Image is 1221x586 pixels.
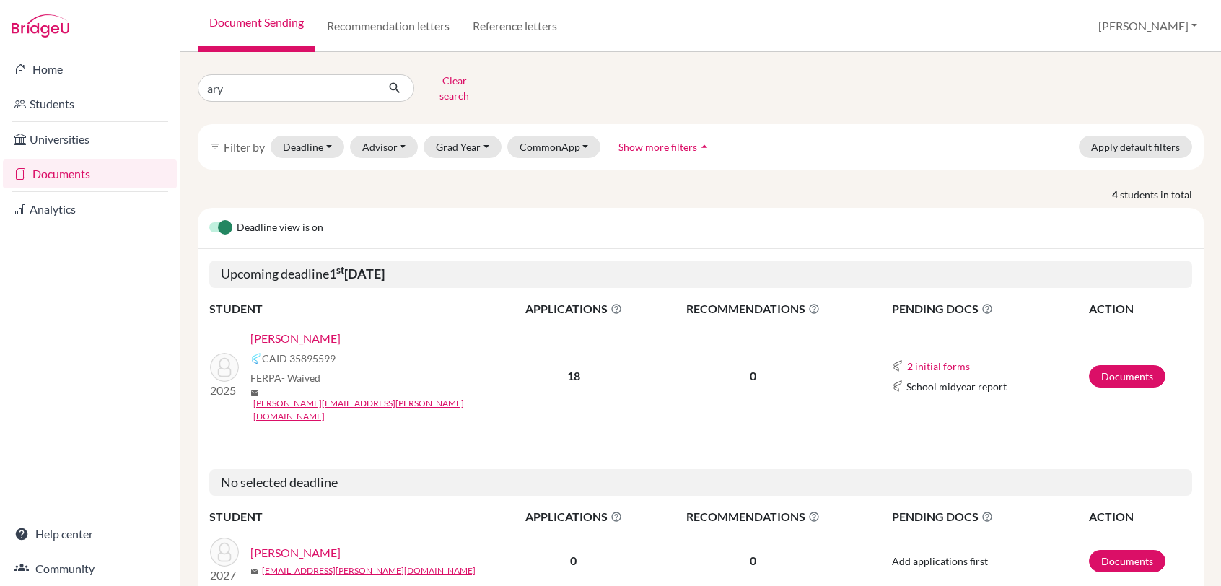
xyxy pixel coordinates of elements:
[3,554,177,583] a: Community
[3,159,177,188] a: Documents
[1120,187,1204,202] span: students in total
[650,300,857,318] span: RECOMMENDATIONS
[209,141,221,152] i: filter_list
[618,141,697,153] span: Show more filters
[906,379,1007,394] span: School midyear report
[1088,507,1192,526] th: ACTION
[1079,136,1192,158] button: Apply default filters
[3,195,177,224] a: Analytics
[892,360,903,372] img: Common App logo
[906,358,971,375] button: 2 initial forms
[892,380,903,392] img: Common App logo
[210,567,239,584] p: 2027
[209,261,1192,288] h5: Upcoming deadline
[3,89,177,118] a: Students
[3,55,177,84] a: Home
[271,136,344,158] button: Deadline
[1088,299,1192,318] th: ACTION
[250,389,259,398] span: mail
[209,469,1192,497] h5: No selected deadline
[499,300,649,318] span: APPLICATIONS
[253,397,508,423] a: [PERSON_NAME][EMAIL_ADDRESS][PERSON_NAME][DOMAIN_NAME]
[210,538,239,567] img: Anandani, Aryan
[650,552,857,569] p: 0
[262,351,336,366] span: CAID 35895599
[424,136,502,158] button: Grad Year
[350,136,419,158] button: Advisor
[3,520,177,548] a: Help center
[1089,365,1165,388] a: Documents
[3,125,177,154] a: Universities
[198,74,377,102] input: Find student by name...
[606,136,724,158] button: Show more filtersarrow_drop_up
[570,554,577,567] b: 0
[1089,550,1165,572] a: Documents
[329,266,385,281] b: 1 [DATE]
[209,507,498,526] th: STUDENT
[281,372,320,384] span: - Waived
[697,139,712,154] i: arrow_drop_up
[650,367,857,385] p: 0
[250,370,320,385] span: FERPA
[262,564,476,577] a: [EMAIL_ADDRESS][PERSON_NAME][DOMAIN_NAME]
[237,219,323,237] span: Deadline view is on
[892,555,988,567] span: Add applications first
[507,136,601,158] button: CommonApp
[1092,12,1204,40] button: [PERSON_NAME]
[250,567,259,576] span: mail
[209,299,498,318] th: STUDENT
[567,369,580,382] b: 18
[892,508,1087,525] span: PENDING DOCS
[210,382,239,399] p: 2025
[12,14,69,38] img: Bridge-U
[210,353,239,382] img: Bhesania, Aryav
[892,300,1087,318] span: PENDING DOCS
[250,544,341,561] a: [PERSON_NAME]
[414,69,494,107] button: Clear search
[224,140,265,154] span: Filter by
[336,264,344,276] sup: st
[499,508,649,525] span: APPLICATIONS
[650,508,857,525] span: RECOMMENDATIONS
[1112,187,1120,202] strong: 4
[250,330,341,347] a: [PERSON_NAME]
[250,353,262,364] img: Common App logo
